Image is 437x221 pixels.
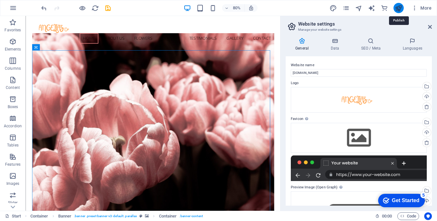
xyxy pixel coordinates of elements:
[397,212,419,220] button: Code
[145,214,149,218] i: This element contains a background
[104,4,112,12] button: save
[4,28,21,33] p: Favorites
[58,212,72,220] span: Click to select. Double-click to edit
[91,4,99,12] button: reload
[291,79,427,87] label: Logo
[368,4,376,12] button: text_generator
[5,212,21,220] a: Click to cancel selection. Double-click to open Pages
[104,4,112,12] i: Save (Ctrl+S)
[400,212,416,220] span: Code
[291,61,427,69] label: Website name
[159,212,177,220] span: Click to select. Double-click to edit
[411,5,432,11] span: More
[30,212,48,220] span: Click to select. Double-click to edit
[286,38,321,51] h4: General
[381,4,388,12] button: commerce
[6,181,20,186] p: Images
[321,38,351,51] h4: Data
[5,47,21,52] p: Elements
[342,4,350,12] i: Pages (Ctrl+Alt+S)
[179,212,203,220] span: . banner-content
[78,4,86,12] button: Click here to leave preview mode and continue editing
[291,115,427,123] label: Favicon
[351,38,393,51] h4: SEO / Meta
[375,212,392,220] h6: Session time
[291,184,427,191] label: Preview Image (Open Graph)
[342,4,350,12] button: pages
[291,69,427,77] input: Name...
[8,104,18,109] p: Boxes
[330,4,337,12] button: design
[291,87,427,113] div: ANGELIAZ-9wnmb89KByLr4vI3ChzxeQ.png
[91,4,99,12] i: Reload page
[298,27,419,33] h3: Manage your website settings
[382,212,392,220] span: 00 00
[19,7,46,13] div: Get Started
[139,214,142,218] i: This element is a customizable preset
[30,212,203,220] nav: breadcrumb
[232,4,242,12] h6: 80%
[4,123,22,129] p: Accordion
[8,200,18,205] p: Slider
[40,4,48,12] button: undo
[7,143,19,148] p: Tables
[222,4,245,12] button: 80%
[40,4,48,12] i: Undo: Change colors (Ctrl+Z)
[409,3,434,13] button: More
[74,212,137,220] span: . banner .preset-banner-v3-default .parallax
[5,3,52,17] div: Get Started 5 items remaining, 0% complete
[6,85,20,90] p: Content
[386,214,387,218] span: :
[47,1,54,8] div: 5
[298,21,432,27] h2: Website settings
[393,3,404,13] button: publish
[5,66,21,71] p: Columns
[424,212,432,220] button: Usercentrics
[393,38,432,51] h4: Languages
[355,4,363,12] button: navigator
[291,123,427,153] div: Select files from the file manager, stock photos, or upload file(s)
[248,5,254,11] i: On resize automatically adjust zoom level to fit chosen device.
[5,162,20,167] p: Features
